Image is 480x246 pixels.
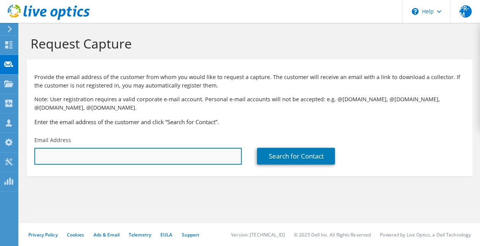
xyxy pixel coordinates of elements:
[380,231,471,238] li: Powered by Live Optics, a Dell Technology
[28,231,58,238] a: Privacy Policy
[34,118,465,126] h3: Enter the email address of the customer and click “Search for Contact”.
[67,231,84,238] a: Cookies
[294,231,371,238] li: © 2025 Dell Inc. All Rights Reserved
[257,148,335,165] a: Search for Contact
[34,136,71,144] label: Email Address
[129,231,151,238] a: Telemetry
[160,231,172,238] a: EULA
[34,95,465,112] p: Note: User registration requires a valid corporate e-mail account. Personal e-mail accounts will ...
[31,36,465,52] h1: Request Capture
[181,231,199,238] a: Support
[459,5,472,18] span: PR-M
[412,8,419,15] svg: \n
[231,231,285,238] li: Version: [TECHNICAL_ID]
[94,231,120,238] a: Ads & Email
[34,73,465,90] p: Provide the email address of the customer from whom you would like to request a capture. The cust...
